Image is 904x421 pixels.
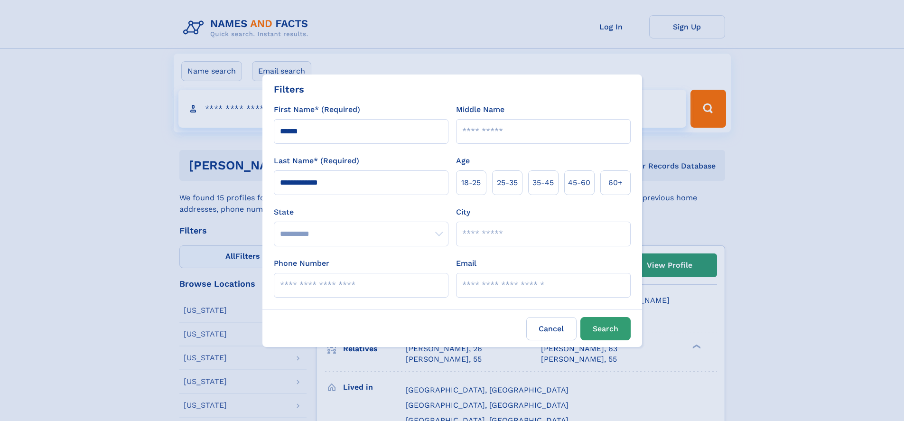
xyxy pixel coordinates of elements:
[274,104,360,115] label: First Name* (Required)
[461,177,481,188] span: 18‑25
[274,258,329,269] label: Phone Number
[274,206,448,218] label: State
[456,155,470,167] label: Age
[532,177,554,188] span: 35‑45
[580,317,631,340] button: Search
[456,258,476,269] label: Email
[274,155,359,167] label: Last Name* (Required)
[274,82,304,96] div: Filters
[456,206,470,218] label: City
[456,104,504,115] label: Middle Name
[568,177,590,188] span: 45‑60
[497,177,518,188] span: 25‑35
[526,317,577,340] label: Cancel
[608,177,623,188] span: 60+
